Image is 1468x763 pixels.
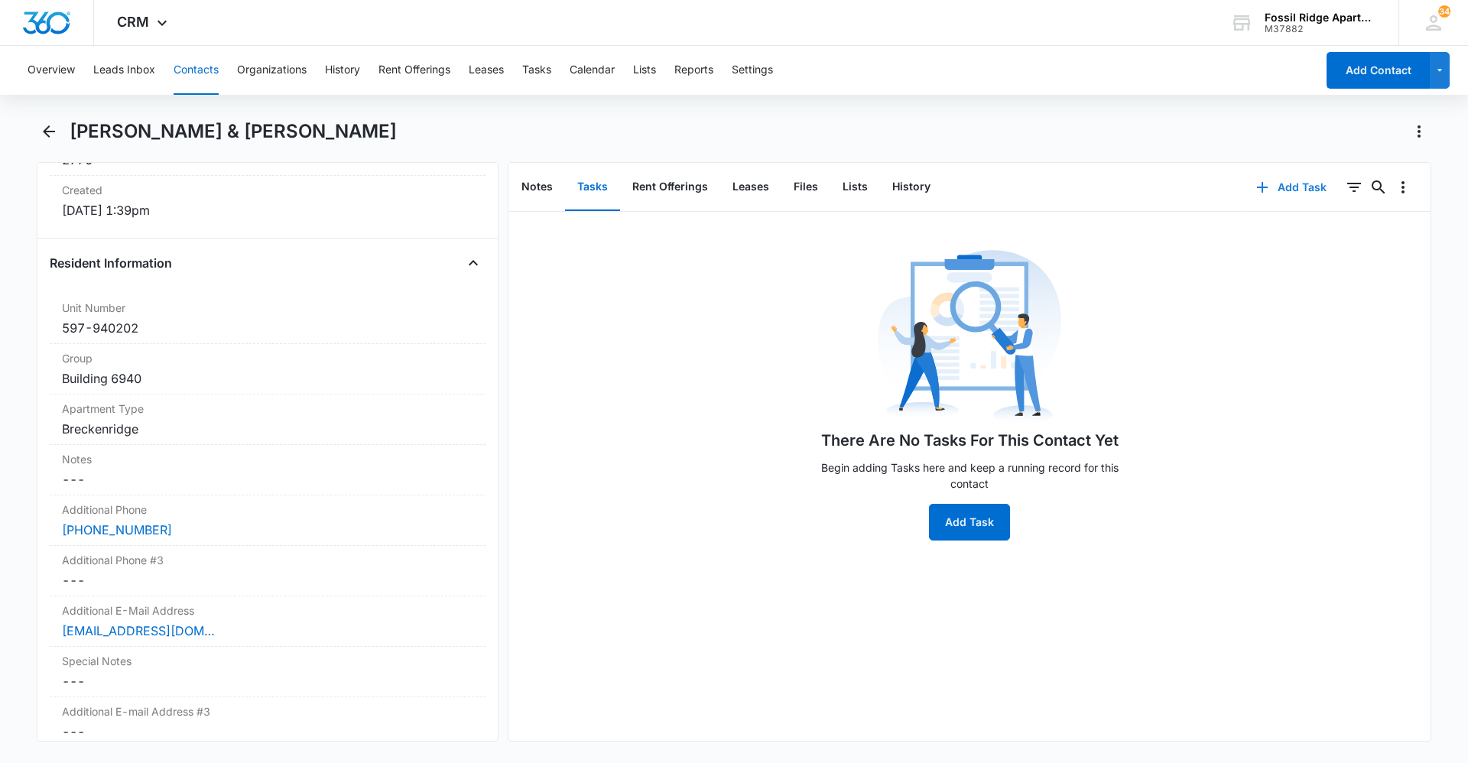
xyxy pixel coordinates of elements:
[1265,11,1376,24] div: account name
[674,46,713,95] button: Reports
[1342,175,1366,200] button: Filters
[325,46,360,95] button: History
[50,546,486,596] div: Additional Phone #3---
[809,459,1130,492] p: Begin adding Tasks here and keep a running record for this contact
[720,164,781,211] button: Leases
[62,602,473,619] label: Additional E-Mail Address
[62,401,473,417] label: Apartment Type
[62,182,473,198] dt: Created
[50,495,486,546] div: Additional Phone[PHONE_NUMBER]
[62,653,473,669] label: Special Notes
[50,294,486,344] div: Unit Number597-940202
[878,245,1061,429] img: No Data
[70,120,397,143] h1: [PERSON_NAME] & [PERSON_NAME]
[50,596,486,647] div: Additional E-Mail Address[EMAIL_ADDRESS][DOMAIN_NAME]
[378,46,450,95] button: Rent Offerings
[620,164,720,211] button: Rent Offerings
[50,254,172,272] h4: Resident Information
[50,344,486,394] div: GroupBuilding 6940
[633,46,656,95] button: Lists
[62,571,473,589] dd: ---
[565,164,620,211] button: Tasks
[469,46,504,95] button: Leases
[62,722,473,741] dd: ---
[62,502,473,518] label: Additional Phone
[62,451,473,467] label: Notes
[880,164,943,211] button: History
[62,300,473,316] label: Unit Number
[929,504,1010,541] button: Add Task
[174,46,219,95] button: Contacts
[50,176,486,226] div: Created[DATE] 1:39pm
[237,46,307,95] button: Organizations
[50,394,486,445] div: Apartment TypeBreckenridge
[1265,24,1376,34] div: account id
[50,647,486,697] div: Special Notes---
[570,46,615,95] button: Calendar
[732,46,773,95] button: Settings
[62,201,473,219] dd: [DATE] 1:39pm
[1241,169,1342,206] button: Add Task
[62,319,473,337] div: 597-940202
[62,369,473,388] div: Building 6940
[509,164,565,211] button: Notes
[62,521,172,539] a: [PHONE_NUMBER]
[50,445,486,495] div: Notes---
[62,703,473,719] label: Additional E-mail Address #3
[93,46,155,95] button: Leads Inbox
[117,14,149,30] span: CRM
[1438,5,1450,18] span: 34
[1391,175,1415,200] button: Overflow Menu
[28,46,75,95] button: Overview
[37,119,60,144] button: Back
[50,697,486,748] div: Additional E-mail Address #3---
[62,470,473,489] dd: ---
[1438,5,1450,18] div: notifications count
[1366,175,1391,200] button: Search...
[62,420,473,438] div: Breckenridge
[461,251,486,275] button: Close
[62,350,473,366] label: Group
[62,552,473,568] label: Additional Phone #3
[821,429,1119,452] h1: There Are No Tasks For This Contact Yet
[1327,52,1430,89] button: Add Contact
[62,622,215,640] a: [EMAIL_ADDRESS][DOMAIN_NAME]
[781,164,830,211] button: Files
[830,164,880,211] button: Lists
[62,672,473,690] dd: ---
[1407,119,1431,144] button: Actions
[522,46,551,95] button: Tasks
